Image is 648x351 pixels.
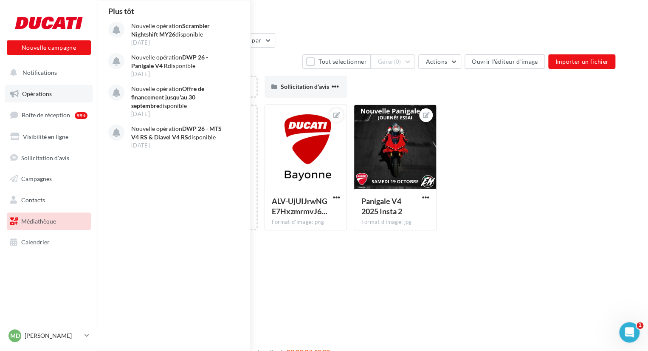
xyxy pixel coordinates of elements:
[5,64,89,82] button: Notifications
[637,322,643,329] span: 1
[394,58,401,65] span: (0)
[21,154,69,161] span: Sollicitation d'avis
[302,54,370,69] button: Tout sélectionner
[21,175,52,182] span: Campagnes
[5,149,93,167] a: Sollicitation d'avis
[272,196,327,216] span: ALV-UjUIJrwNGE7HxzmrmvJ6Za5LYDTCQICutRd7-BwU1SNjLnZEvCf1
[21,238,50,246] span: Calendrier
[371,54,415,69] button: Gérer(0)
[5,106,93,124] a: Boîte de réception99+
[108,14,638,26] div: Médiathèque
[619,322,640,343] iframe: Intercom live chat
[5,233,93,251] a: Calendrier
[5,170,93,188] a: Campagnes
[5,212,93,230] a: Médiathèque
[23,133,68,140] span: Visibilité en ligne
[7,328,91,344] a: MD [PERSON_NAME]
[75,112,87,119] div: 99+
[25,331,81,340] p: [PERSON_NAME]
[5,128,93,146] a: Visibilité en ligne
[548,54,615,69] button: Importer un fichier
[555,58,609,65] span: Importer un fichier
[22,90,52,97] span: Opérations
[23,69,57,76] span: Notifications
[361,218,429,226] div: Format d'image: jpg
[361,196,402,216] span: Panigale V4 2025 Insta 2
[272,218,340,226] div: Format d'image: png
[10,331,20,340] span: MD
[465,54,545,69] button: Ouvrir l'éditeur d'image
[418,54,461,69] button: Actions
[21,196,45,204] span: Contacts
[281,83,329,90] span: Sollicitation d'avis
[5,85,93,103] a: Opérations
[425,58,447,65] span: Actions
[5,191,93,209] a: Contacts
[22,111,70,119] span: Boîte de réception
[7,40,91,55] button: Nouvelle campagne
[21,218,56,225] span: Médiathèque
